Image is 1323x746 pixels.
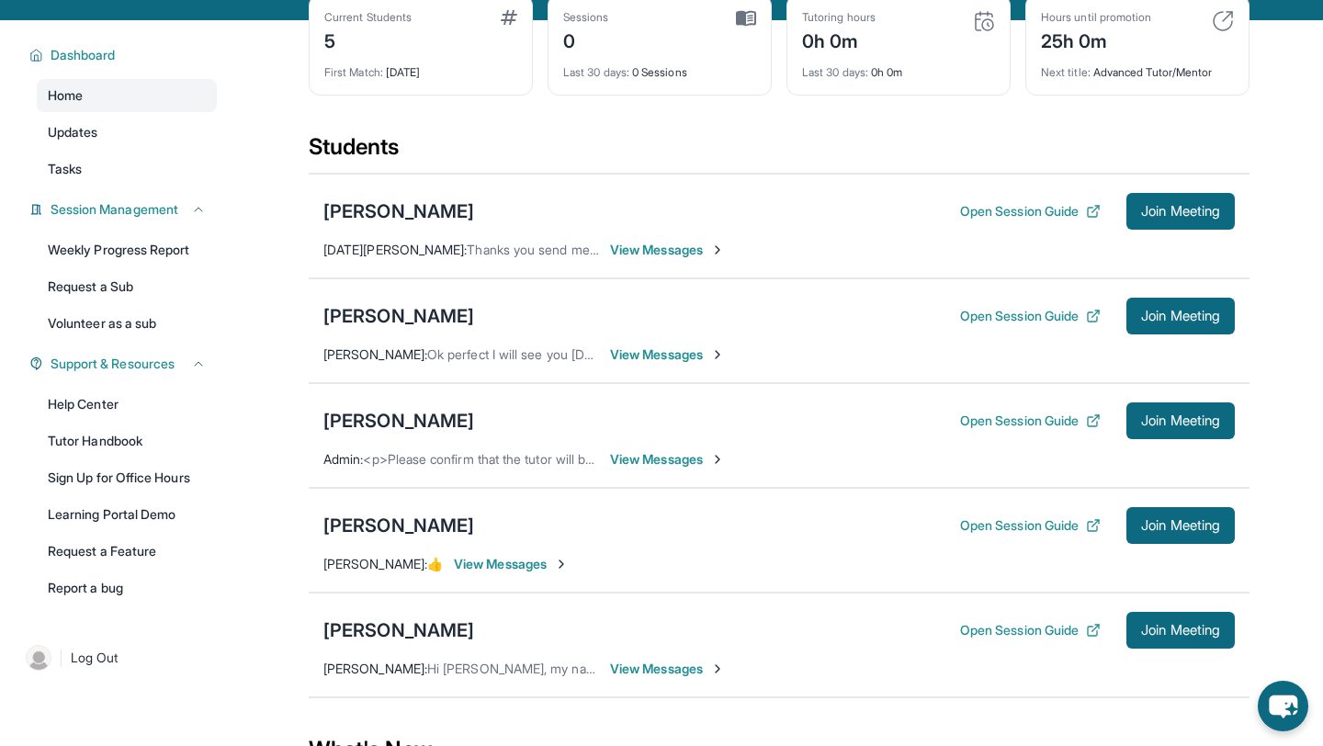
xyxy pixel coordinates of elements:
[802,25,876,54] div: 0h 0m
[1141,206,1220,217] span: Join Meeting
[37,116,217,149] a: Updates
[1126,298,1235,334] button: Join Meeting
[563,10,609,25] div: Sessions
[37,270,217,303] a: Request a Sub
[59,647,63,669] span: |
[563,54,756,80] div: 0 Sessions
[710,347,725,362] img: Chevron-Right
[323,513,474,538] div: [PERSON_NAME]
[802,10,876,25] div: Tutoring hours
[960,621,1101,639] button: Open Session Guide
[37,498,217,531] a: Learning Portal Demo
[323,198,474,224] div: [PERSON_NAME]
[427,346,644,362] span: Ok perfect I will see you [DATE] then!
[610,241,725,259] span: View Messages
[467,242,635,257] span: Thanks you send me the link
[37,388,217,421] a: Help Center
[324,65,383,79] span: First Match :
[37,233,217,266] a: Weekly Progress Report
[563,25,609,54] div: 0
[563,65,629,79] span: Last 30 days :
[18,638,217,678] a: |Log Out
[610,660,725,678] span: View Messages
[1041,10,1151,25] div: Hours until promotion
[37,461,217,494] a: Sign Up for Office Hours
[324,25,412,54] div: 5
[324,10,412,25] div: Current Students
[802,65,868,79] span: Last 30 days :
[37,307,217,340] a: Volunteer as a sub
[1126,507,1235,544] button: Join Meeting
[610,345,725,364] span: View Messages
[71,649,119,667] span: Log Out
[554,557,569,571] img: Chevron-Right
[710,452,725,467] img: Chevron-Right
[323,346,427,362] span: [PERSON_NAME] :
[1041,65,1091,79] span: Next title :
[48,123,98,141] span: Updates
[323,242,467,257] span: [DATE][PERSON_NAME] :
[427,556,443,571] span: 👍
[802,54,995,80] div: 0h 0m
[37,424,217,458] a: Tutor Handbook
[323,408,474,434] div: [PERSON_NAME]
[43,46,206,64] button: Dashboard
[1041,25,1151,54] div: 25h 0m
[51,46,116,64] span: Dashboard
[309,132,1249,173] div: Students
[1126,612,1235,649] button: Join Meeting
[51,200,178,219] span: Session Management
[710,243,725,257] img: Chevron-Right
[1126,193,1235,230] button: Join Meeting
[51,355,175,373] span: Support & Resources
[324,54,517,80] div: [DATE]
[454,555,569,573] span: View Messages
[323,556,427,571] span: [PERSON_NAME] :
[973,10,995,32] img: card
[37,79,217,112] a: Home
[1141,520,1220,531] span: Join Meeting
[1141,415,1220,426] span: Join Meeting
[37,535,217,568] a: Request a Feature
[1141,625,1220,636] span: Join Meeting
[37,153,217,186] a: Tasks
[710,661,725,676] img: Chevron-Right
[48,86,83,105] span: Home
[43,355,206,373] button: Support & Resources
[960,412,1101,430] button: Open Session Guide
[363,451,1026,467] span: <p>Please confirm that the tutor will be able to attend your first assigned meeting time before j...
[37,571,217,605] a: Report a bug
[323,617,474,643] div: [PERSON_NAME]
[960,202,1101,220] button: Open Session Guide
[1212,10,1234,32] img: card
[501,10,517,25] img: card
[323,661,427,676] span: [PERSON_NAME] :
[1141,311,1220,322] span: Join Meeting
[323,303,474,329] div: [PERSON_NAME]
[960,516,1101,535] button: Open Session Guide
[323,451,363,467] span: Admin :
[610,450,725,469] span: View Messages
[43,200,206,219] button: Session Management
[26,645,51,671] img: user-img
[1258,681,1308,731] button: chat-button
[1126,402,1235,439] button: Join Meeting
[736,10,756,27] img: card
[1041,54,1234,80] div: Advanced Tutor/Mentor
[48,160,82,178] span: Tasks
[960,307,1101,325] button: Open Session Guide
